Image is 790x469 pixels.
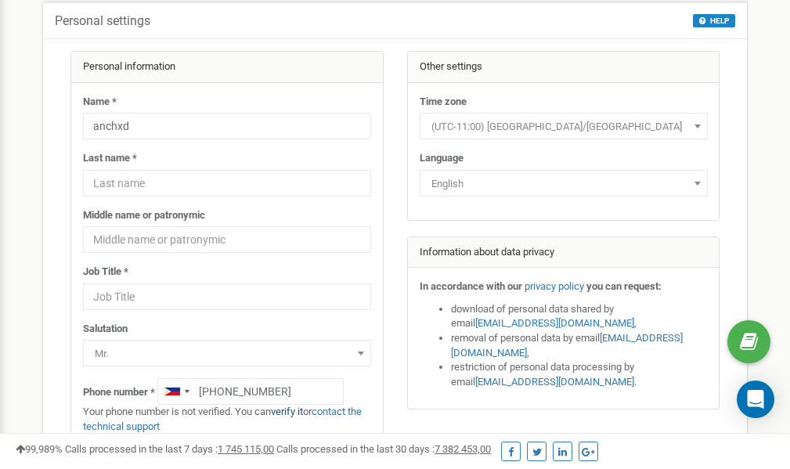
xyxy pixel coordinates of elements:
[83,406,362,432] a: contact the technical support
[408,237,720,269] div: Information about data privacy
[586,280,662,292] strong: you can request:
[525,280,584,292] a: privacy policy
[693,14,735,27] button: HELP
[420,280,522,292] strong: In accordance with our
[83,113,371,139] input: Name
[425,173,702,195] span: English
[420,151,464,166] label: Language
[83,405,371,434] p: Your phone number is not verified. You can or
[83,265,128,280] label: Job Title *
[83,170,371,197] input: Last name
[435,443,491,455] u: 7 382 453,00
[737,381,774,418] div: Open Intercom Messenger
[451,332,683,359] a: [EMAIL_ADDRESS][DOMAIN_NAME]
[475,376,634,388] a: [EMAIL_ADDRESS][DOMAIN_NAME]
[451,360,708,389] li: restriction of personal data processing by email .
[218,443,274,455] u: 1 745 115,00
[271,406,303,417] a: verify it
[157,378,344,405] input: +1-800-555-55-55
[83,226,371,253] input: Middle name or patronymic
[158,379,194,404] div: Telephone country code
[420,170,708,197] span: English
[420,95,467,110] label: Time zone
[16,443,63,455] span: 99,989%
[65,443,274,455] span: Calls processed in the last 7 days :
[83,95,117,110] label: Name *
[55,14,150,28] h5: Personal settings
[420,113,708,139] span: (UTC-11:00) Pacific/Midway
[451,302,708,331] li: download of personal data shared by email ,
[451,331,708,360] li: removal of personal data by email ,
[408,52,720,83] div: Other settings
[83,322,128,337] label: Salutation
[83,283,371,310] input: Job Title
[475,317,634,329] a: [EMAIL_ADDRESS][DOMAIN_NAME]
[88,343,366,365] span: Mr.
[71,52,383,83] div: Personal information
[425,116,702,138] span: (UTC-11:00) Pacific/Midway
[276,443,491,455] span: Calls processed in the last 30 days :
[83,385,155,400] label: Phone number *
[83,151,137,166] label: Last name *
[83,340,371,366] span: Mr.
[83,208,205,223] label: Middle name or patronymic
